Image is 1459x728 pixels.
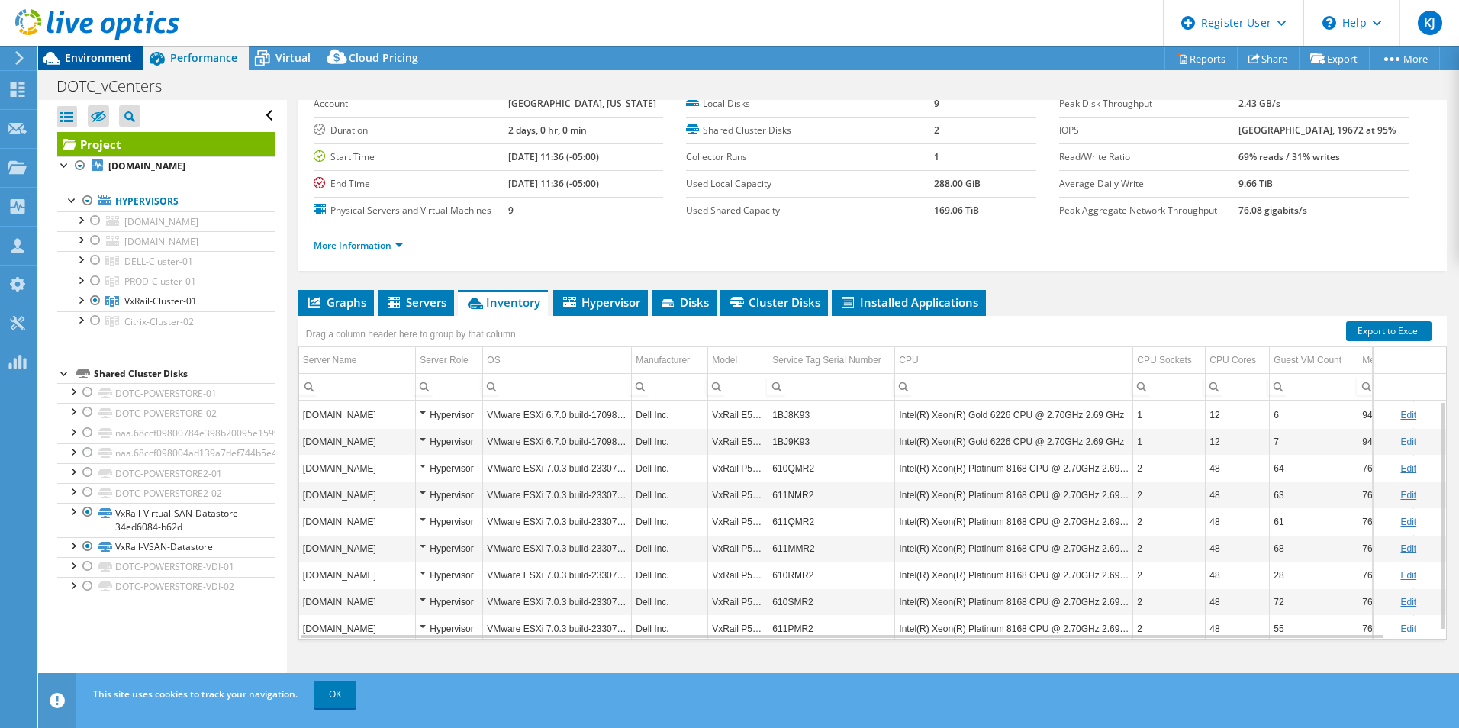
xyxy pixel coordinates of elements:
[895,615,1133,642] td: Column CPU, Value Intel(R) Xeon(R) Platinum 8168 CPU @ 2.70GHz 2.69 GHz
[483,347,632,374] td: OS Column
[416,373,483,400] td: Column Server Role, Filter cell
[895,428,1133,455] td: Column CPU, Value Intel(R) Xeon(R) Gold 6226 CPU @ 2.70GHz 2.69 GHz
[632,455,708,482] td: Column Manufacturer, Value Dell Inc.
[1059,96,1238,111] label: Peak Disk Throughput
[632,347,708,374] td: Manufacturer Column
[632,588,708,615] td: Column Manufacturer, Value Dell Inc.
[1237,47,1300,70] a: Share
[57,403,275,423] a: DOTC-POWERSTORE-02
[483,508,632,535] td: Column OS, Value VMware ESXi 7.0.3 build-23307199
[299,588,416,615] td: Column Server Name, Value dotcvxrail01.dotcomm.org
[93,688,298,701] span: This site uses cookies to track your navigation.
[1133,401,1206,428] td: Column CPU Sockets, Value 1
[420,566,478,585] div: Hypervisor
[1270,535,1358,562] td: Column Guest VM Count, Value 68
[708,401,768,428] td: Column Model, Value VxRail E560F
[483,562,632,588] td: Column OS, Value VMware ESXi 7.0.3 build-23307199
[299,373,416,400] td: Column Server Name, Filter cell
[686,96,934,111] label: Local Disks
[1133,588,1206,615] td: Column CPU Sockets, Value 2
[57,211,275,231] a: [DOMAIN_NAME]
[768,401,895,428] td: Column Service Tag Serial Number, Value 1BJ8K93
[483,455,632,482] td: Column OS, Value VMware ESXi 7.0.3 build-23307199
[124,295,197,308] span: VxRail-Cluster-01
[1274,351,1341,369] div: Guest VM Count
[1206,401,1270,428] td: Column CPU Cores, Value 12
[1206,615,1270,642] td: Column CPU Cores, Value 48
[57,577,275,597] a: DOTC-POWERSTORE-VDI-02
[636,351,690,369] div: Manufacturer
[899,351,918,369] div: CPU
[124,275,196,288] span: PROD-Cluster-01
[57,557,275,577] a: DOTC-POWERSTORE-VDI-01
[170,50,237,65] span: Performance
[1358,373,1414,400] td: Column Memory, Filter cell
[420,513,478,531] div: Hypervisor
[1418,11,1442,35] span: KJ
[420,593,478,611] div: Hypervisor
[124,255,193,268] span: DELL-Cluster-01
[1206,482,1270,508] td: Column CPU Cores, Value 48
[708,562,768,588] td: Column Model, Value VxRail P570F
[1400,543,1416,554] a: Edit
[1358,508,1414,535] td: Column Memory, Value 766.62 GiB
[768,482,895,508] td: Column Service Tag Serial Number, Value 611NMR2
[483,588,632,615] td: Column OS, Value VMware ESXi 7.0.3 build-23307199
[895,588,1133,615] td: Column CPU, Value Intel(R) Xeon(R) Platinum 8168 CPU @ 2.70GHz 2.69 GHz
[508,177,599,190] b: [DATE] 11:36 (-05:00)
[487,351,500,369] div: OS
[298,316,1447,640] div: Data grid
[1133,482,1206,508] td: Column CPU Sockets, Value 2
[1400,597,1416,607] a: Edit
[1400,436,1416,447] a: Edit
[895,508,1133,535] td: Column CPU, Value Intel(R) Xeon(R) Platinum 8168 CPU @ 2.70GHz 2.69 GHz
[483,401,632,428] td: Column OS, Value VMware ESXi 6.7.0 build-17098360
[1206,508,1270,535] td: Column CPU Cores, Value 48
[420,433,478,451] div: Hypervisor
[1346,321,1432,341] a: Export to Excel
[632,615,708,642] td: Column Manufacturer, Value Dell Inc.
[416,535,483,562] td: Column Server Role, Value Hypervisor
[124,315,194,328] span: Citrix-Cluster-02
[416,428,483,455] td: Column Server Role, Value Hypervisor
[1059,176,1238,192] label: Average Daily Write
[299,455,416,482] td: Column Server Name, Value dotcvxrail04.dotcomm.org
[57,311,275,331] a: Citrix-Cluster-02
[1133,455,1206,482] td: Column CPU Sockets, Value 2
[768,373,895,400] td: Column Service Tag Serial Number, Filter cell
[768,562,895,588] td: Column Service Tag Serial Number, Value 610RMR2
[659,295,709,310] span: Disks
[1270,428,1358,455] td: Column Guest VM Count, Value 7
[57,443,275,463] a: naa.68ccf098004ad139a7def744b5e448b7
[1059,150,1238,165] label: Read/Write Ratio
[1206,373,1270,400] td: Column CPU Cores, Filter cell
[1206,347,1270,374] td: CPU Cores Column
[708,428,768,455] td: Column Model, Value VxRail E560F
[708,535,768,562] td: Column Model, Value VxRail P570F
[632,508,708,535] td: Column Manufacturer, Value Dell Inc.
[686,123,934,138] label: Shared Cluster Disks
[768,615,895,642] td: Column Service Tag Serial Number, Value 611PMR2
[299,482,416,508] td: Column Server Name, Value dotcvxrail07.dotcomm.org
[934,124,939,137] b: 2
[416,588,483,615] td: Column Server Role, Value Hypervisor
[895,347,1133,374] td: CPU Column
[124,215,198,228] span: [DOMAIN_NAME]
[314,123,508,138] label: Duration
[768,508,895,535] td: Column Service Tag Serial Number, Value 611QMR2
[314,239,403,252] a: More Information
[57,192,275,211] a: Hypervisors
[1270,482,1358,508] td: Column Guest VM Count, Value 63
[1133,615,1206,642] td: Column CPU Sockets, Value 2
[483,615,632,642] td: Column OS, Value VMware ESXi 7.0.3 build-23307199
[1358,428,1414,455] td: Column Memory, Value 94.62 GiB
[1270,373,1358,400] td: Column Guest VM Count, Filter cell
[1238,204,1307,217] b: 76.08 gigabits/s
[895,401,1133,428] td: Column CPU, Value Intel(R) Xeon(R) Gold 6226 CPU @ 2.70GHz 2.69 GHz
[57,537,275,557] a: VxRail-VSAN-Datastore
[1270,347,1358,374] td: Guest VM Count Column
[1133,428,1206,455] td: Column CPU Sockets, Value 1
[465,295,540,310] span: Inventory
[420,459,478,478] div: Hypervisor
[934,204,979,217] b: 169.06 TiB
